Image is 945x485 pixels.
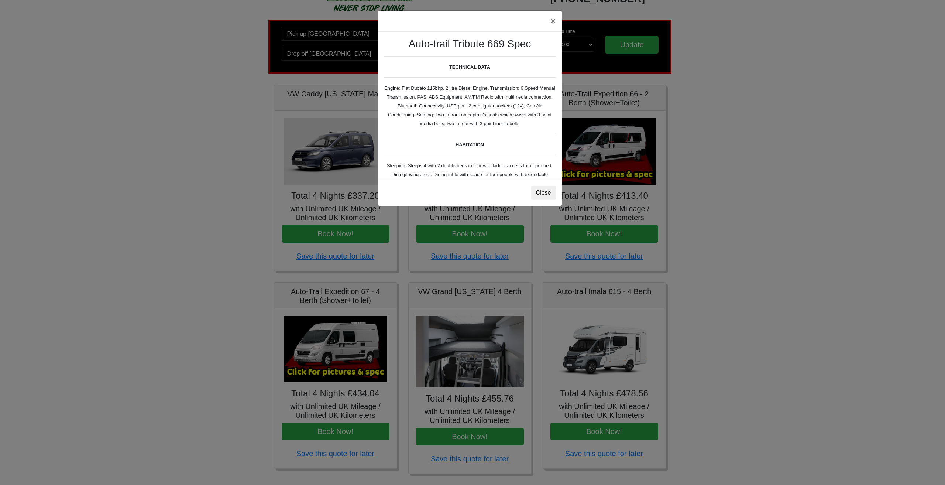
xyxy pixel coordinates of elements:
button: Close [531,186,556,200]
h3: Auto-trail Tribute 669 Spec [384,38,556,50]
b: TECHNICAL DATA [449,64,490,70]
small: Engine: Fiat Ducato 115bhp, 2 litre Diesel Engine. Transmission: 6 Speed Manual Transmission, PAS... [384,38,556,377]
button: × [544,11,561,31]
b: HABITATION [456,142,484,147]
